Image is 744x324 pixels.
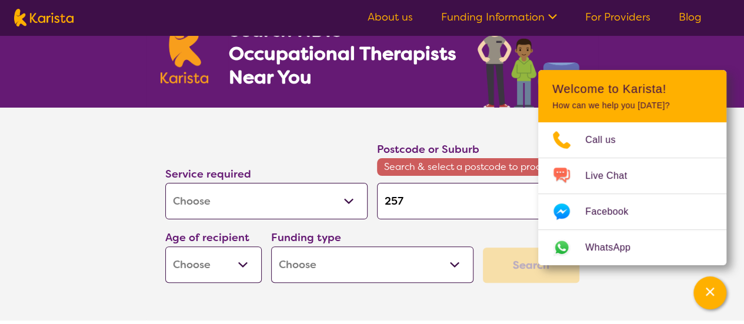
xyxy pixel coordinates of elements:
input: Type [377,183,579,219]
button: Channel Menu [693,276,726,309]
label: Funding type [271,231,341,245]
h1: Search NDIS Occupational Therapists Near You [228,18,457,89]
a: Web link opens in a new tab. [538,230,726,265]
img: Karista logo [161,20,209,83]
span: Facebook [585,203,642,221]
label: Postcode or Suburb [377,142,479,156]
span: WhatsApp [585,239,645,256]
label: Age of recipient [165,231,249,245]
span: Live Chat [585,167,641,185]
a: Funding Information [441,10,557,24]
img: occupational-therapy [478,5,584,108]
label: Service required [165,167,251,181]
h2: Welcome to Karista! [552,82,712,96]
div: Channel Menu [538,70,726,265]
span: Call us [585,131,630,149]
a: Blog [679,10,702,24]
img: Karista logo [14,9,74,26]
a: About us [368,10,413,24]
ul: Choose channel [538,122,726,265]
span: Search & select a postcode to proceed [377,158,579,176]
a: For Providers [585,10,650,24]
p: How can we help you [DATE]? [552,101,712,111]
